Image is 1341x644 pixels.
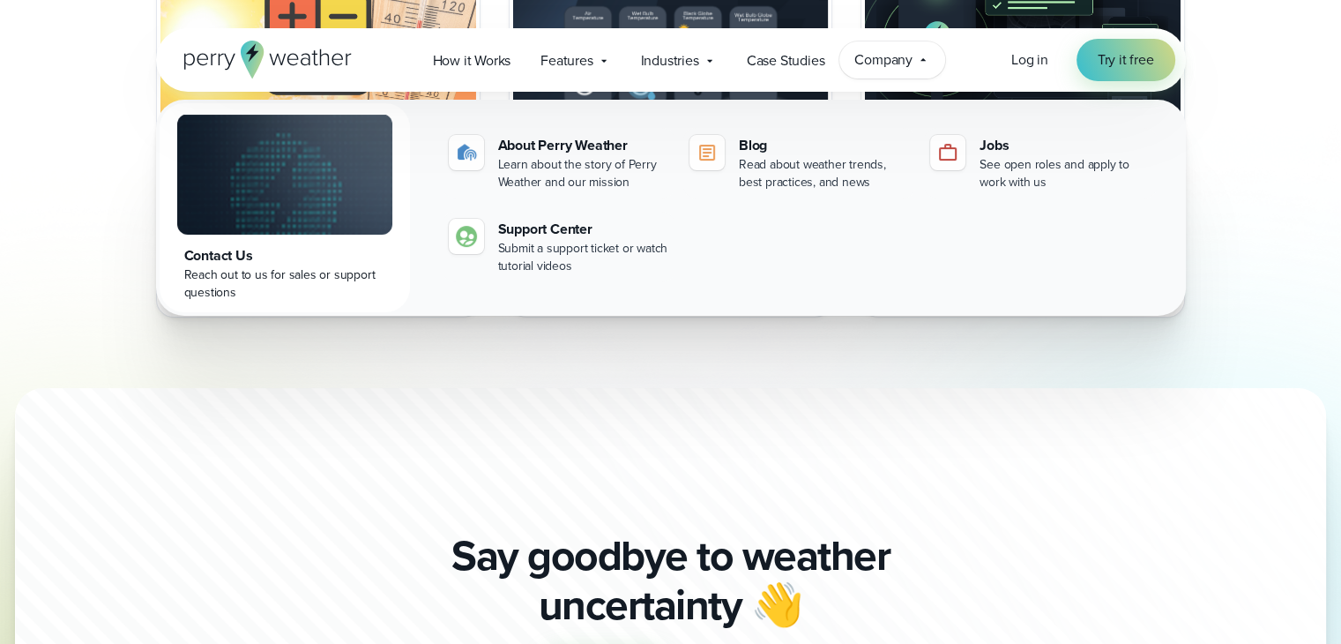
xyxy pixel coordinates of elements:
[980,156,1150,191] div: See open roles and apply to work with us
[456,226,477,247] img: contact-icon.svg
[498,219,668,240] div: Support Center
[923,128,1157,198] a: Jobs See open roles and apply to work with us
[184,245,385,266] div: Contact Us
[498,135,668,156] div: About Perry Weather
[641,50,699,71] span: Industries
[697,142,718,163] img: blog-icon.svg
[418,42,526,79] a: How it Works
[1077,39,1175,81] a: Try it free
[498,156,668,191] div: Learn about the story of Perry Weather and our mission
[184,266,385,302] div: Reach out to us for sales or support questions
[433,50,511,71] span: How it Works
[456,142,477,163] img: about-icon.svg
[1011,49,1048,70] span: Log in
[739,135,909,156] div: Blog
[442,128,675,198] a: About Perry Weather Learn about the story of Perry Weather and our mission
[682,128,916,198] a: Blog Read about weather trends, best practices, and news
[498,240,668,275] div: Submit a support ticket or watch tutorial videos
[937,142,958,163] img: jobs-icon-1.svg
[980,135,1150,156] div: Jobs
[739,156,909,191] div: Read about weather trends, best practices, and news
[732,42,840,79] a: Case Studies
[1011,49,1048,71] a: Log in
[540,50,592,71] span: Features
[445,531,897,630] p: Say goodbye to weather uncertainty 👋
[160,103,410,312] a: Contact Us Reach out to us for sales or support questions
[747,50,825,71] span: Case Studies
[854,49,913,71] span: Company
[1098,49,1154,71] span: Try it free
[442,212,675,282] a: Support Center Submit a support ticket or watch tutorial videos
